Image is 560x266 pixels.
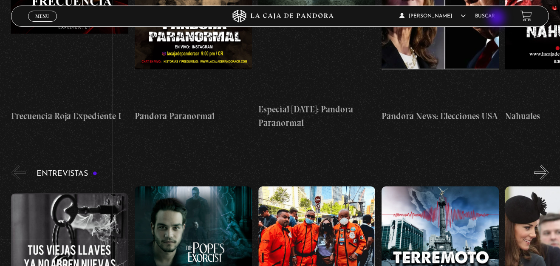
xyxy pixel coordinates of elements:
a: View your shopping cart [520,10,532,22]
button: Next [534,165,549,180]
h4: Frecuencia Roja Expediente I [11,109,128,123]
h3: Entrevistas [37,170,97,178]
h4: Pandora News: Elecciones USA [382,109,499,123]
h4: Especial [DATE]: Pandora Paranormal [258,103,376,129]
button: Previous [11,165,26,180]
span: [PERSON_NAME] [399,14,466,19]
h4: Pandora Paranormal [135,109,252,123]
span: Cerrar [33,20,53,26]
a: Buscar [475,14,495,19]
span: Menu [35,14,49,19]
